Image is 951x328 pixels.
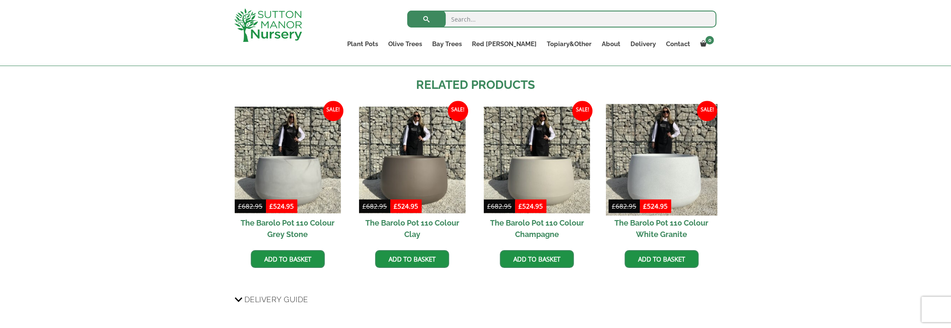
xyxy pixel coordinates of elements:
[596,38,625,50] a: About
[238,202,242,210] span: £
[251,250,325,268] a: Add to basket: “The Barolo Pot 110 Colour Grey Stone”
[487,202,491,210] span: £
[705,36,714,44] span: 0
[484,107,590,213] img: The Barolo Pot 110 Colour Champagne
[235,107,341,243] a: Sale! The Barolo Pot 110 Colour Grey Stone
[608,213,715,244] h2: The Barolo Pot 110 Colour White Granite
[484,107,590,243] a: Sale! The Barolo Pot 110 Colour Champagne
[234,8,302,42] img: logo
[541,38,596,50] a: Topiary&Other
[660,38,695,50] a: Contact
[269,202,273,210] span: £
[518,202,522,210] span: £
[643,202,647,210] span: £
[484,213,590,244] h2: The Barolo Pot 110 Colour Champagne
[235,76,717,94] h2: Related products
[359,107,465,243] a: Sale! The Barolo Pot 110 Colour Clay
[625,250,699,268] a: Add to basket: “The Barolo Pot 110 Colour White Granite”
[238,202,263,210] bdi: 682.95
[612,202,616,210] span: £
[643,202,668,210] bdi: 524.95
[572,101,592,121] span: Sale!
[394,202,397,210] span: £
[467,38,541,50] a: Red [PERSON_NAME]
[448,101,468,121] span: Sale!
[608,107,715,243] a: Sale! The Barolo Pot 110 Colour White Granite
[383,38,427,50] a: Olive Trees
[323,101,343,121] span: Sale!
[359,213,465,244] h2: The Barolo Pot 110 Colour Clay
[394,202,418,210] bdi: 524.95
[235,107,341,213] img: The Barolo Pot 110 Colour Grey Stone
[612,202,636,210] bdi: 682.95
[407,11,716,28] input: Search...
[342,38,383,50] a: Plant Pots
[697,101,717,121] span: Sale!
[625,38,660,50] a: Delivery
[606,104,717,216] img: The Barolo Pot 110 Colour White Granite
[500,250,574,268] a: Add to basket: “The Barolo Pot 110 Colour Champagne”
[244,292,308,307] span: Delivery Guide
[235,213,341,244] h2: The Barolo Pot 110 Colour Grey Stone
[375,250,449,268] a: Add to basket: “The Barolo Pot 110 Colour Clay”
[518,202,543,210] bdi: 524.95
[269,202,294,210] bdi: 524.95
[427,38,467,50] a: Bay Trees
[362,202,366,210] span: £
[695,38,716,50] a: 0
[487,202,512,210] bdi: 682.95
[359,107,465,213] img: The Barolo Pot 110 Colour Clay
[362,202,387,210] bdi: 682.95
